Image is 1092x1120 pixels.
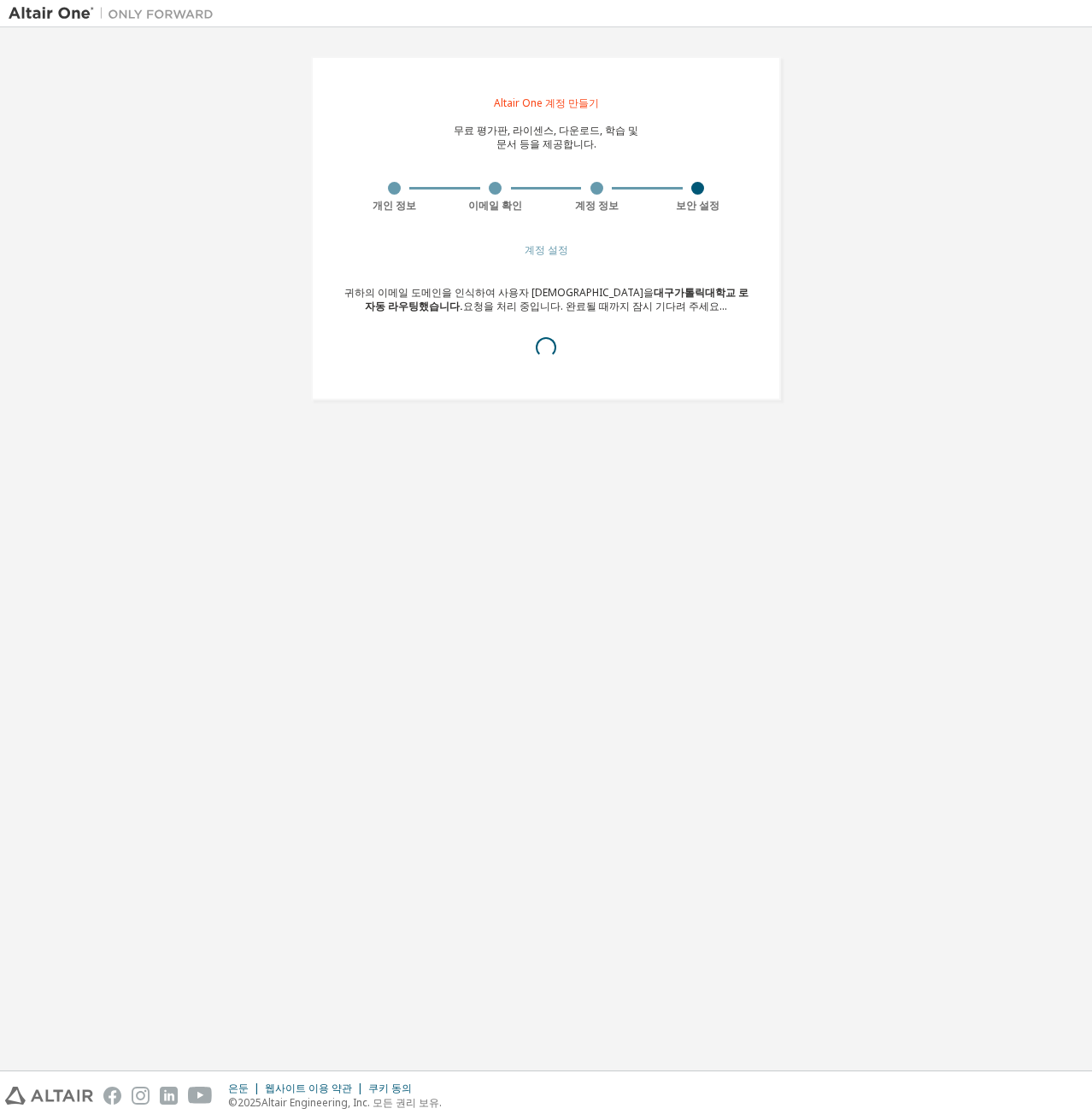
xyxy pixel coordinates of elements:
font: . [460,299,463,313]
font: 쿠키 동의 [368,1081,412,1095]
font: 개인 정보 [373,198,416,213]
font: 계정 정보 [575,198,619,213]
font: 은둔 [228,1081,249,1095]
font: Altair Engineering, Inc. 모든 권리 보유. [261,1095,442,1110]
font: 대구가톨릭대학교 로 자동 라우팅했습니다 [365,285,749,313]
img: altair_logo.svg [5,1087,93,1105]
font: © [228,1095,238,1110]
font: 무료 평가판, 라이센스, 다운로드, 학습 및 [454,123,638,137]
img: instagram.svg [132,1087,150,1105]
font: 계정 설정 [525,242,568,257]
img: facebook.svg [103,1087,121,1105]
font: 웹사이트 이용 약관 [265,1081,352,1095]
img: 알타이르 원 [9,5,222,22]
font: 문서 등을 제공합니다. [496,137,596,151]
font: 귀하의 이메일 도메인을 인식하여 사용자 [DEMOGRAPHIC_DATA]을 [344,285,654,300]
img: linkedin.svg [160,1087,178,1105]
font: 보안 설정 [676,198,719,213]
font: 이메일 확인 [468,198,522,213]
font: 요청을 처리 중입니다. 완료될 때까지 잠시 기다려 주세요... [463,299,727,313]
font: 2025 [238,1095,261,1110]
font: Altair One 계정 만들기 [494,96,599,110]
img: youtube.svg [188,1087,213,1105]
